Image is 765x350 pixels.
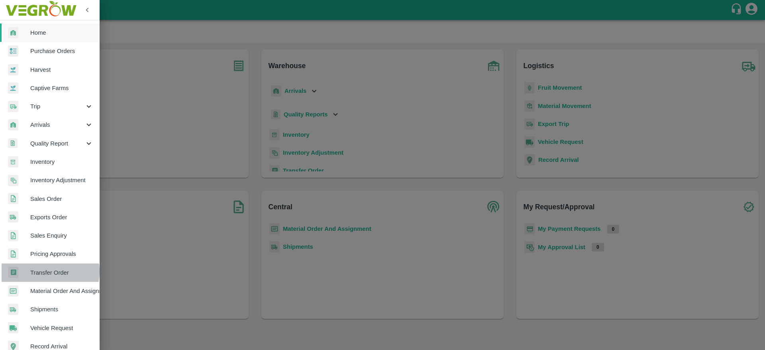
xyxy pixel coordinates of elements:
[30,157,93,166] span: Inventory
[8,27,18,39] img: whArrival
[8,156,18,168] img: whInventory
[8,82,18,94] img: harvest
[30,65,93,74] span: Harvest
[30,176,93,185] span: Inventory Adjustment
[8,138,18,148] img: qualityReport
[8,175,18,186] img: inventory
[30,28,93,37] span: Home
[8,45,18,57] img: reciept
[30,250,93,258] span: Pricing Approvals
[30,195,93,203] span: Sales Order
[8,193,18,204] img: sales
[8,230,18,242] img: sales
[8,211,18,223] img: shipments
[8,119,18,131] img: whArrival
[30,102,84,111] span: Trip
[8,248,18,260] img: sales
[8,64,18,76] img: harvest
[30,287,93,295] span: Material Order And Assignment
[8,101,18,112] img: delivery
[30,139,84,148] span: Quality Report
[30,47,93,55] span: Purchase Orders
[8,304,18,315] img: shipments
[30,305,93,314] span: Shipments
[30,120,84,129] span: Arrivals
[30,84,93,92] span: Captive Farms
[8,285,18,297] img: centralMaterial
[8,267,18,278] img: whTransfer
[30,268,93,277] span: Transfer Order
[30,231,93,240] span: Sales Enquiry
[8,322,18,334] img: vehicle
[30,324,93,332] span: Vehicle Request
[30,213,93,222] span: Exports Order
